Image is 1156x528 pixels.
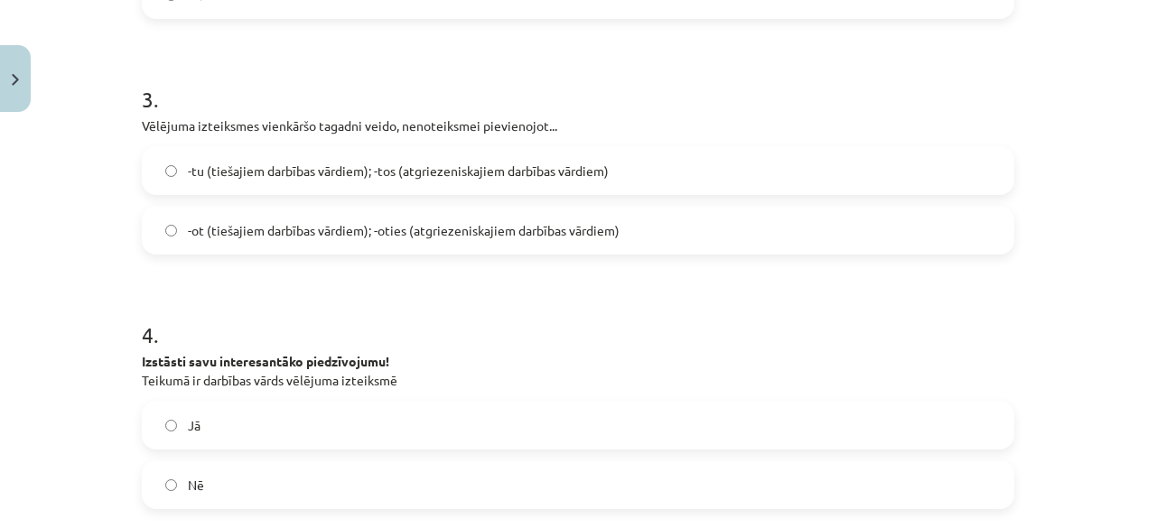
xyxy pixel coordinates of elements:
[165,479,177,491] input: Nē
[188,476,204,495] span: Nē
[165,225,177,236] input: -ot (tiešajiem darbības vārdiem); -oties (atgriezeniskajiem darbības vārdiem)
[142,116,1014,135] p: Vēlējuma izteiksmes vienkāršo tagadni veido, nenoteiksmei pievienojot...
[142,353,389,369] strong: Izstāsti savu interesantāko piedzīvojumu!
[165,420,177,431] input: Jā
[142,291,1014,347] h1: 4 .
[142,55,1014,111] h1: 3 .
[188,416,200,435] span: Jā
[188,221,620,240] span: -ot (tiešajiem darbības vārdiem); -oties (atgriezeniskajiem darbības vārdiem)
[12,74,19,86] img: icon-close-lesson-0947bae3869378f0d4975bcd49f059093ad1ed9edebbc8119c70593378902aed.svg
[142,352,1014,390] p: Teikumā ir darbības vārds vēlējuma izteiksmē
[165,165,177,177] input: -tu (tiešajiem darbības vārdiem); -tos (atgriezeniskajiem darbības vārdiem)
[188,162,609,181] span: -tu (tiešajiem darbības vārdiem); -tos (atgriezeniskajiem darbības vārdiem)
